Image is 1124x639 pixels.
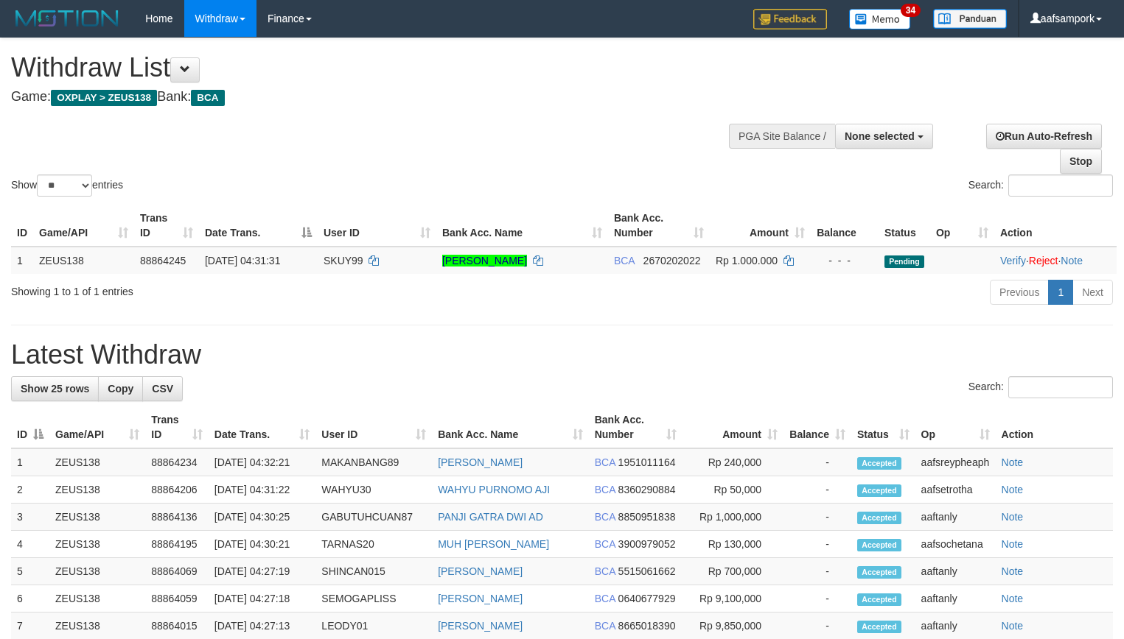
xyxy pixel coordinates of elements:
span: [DATE] 04:31:31 [205,255,280,266]
th: Trans ID: activate to sort column ascending [145,406,209,448]
th: Game/API: activate to sort column ascending [49,406,145,448]
td: 2 [11,476,49,504]
label: Search: [968,376,1113,398]
a: WAHYU PURNOMO AJI [438,484,550,495]
td: ZEUS138 [49,558,145,585]
a: Verify [1000,255,1026,266]
span: Accepted [857,539,901,551]
span: Show 25 rows [21,383,89,395]
span: Copy 0640677929 to clipboard [618,593,676,604]
td: Rp 240,000 [683,448,783,476]
span: CSV [152,383,173,395]
td: Rp 50,000 [683,476,783,504]
input: Search: [1008,376,1113,398]
td: ZEUS138 [49,531,145,558]
td: 6 [11,585,49,612]
span: Copy 1951011164 to clipboard [618,456,676,468]
th: Op: activate to sort column ascending [930,205,994,247]
select: Showentries [37,174,92,197]
th: ID [11,205,33,247]
a: [PERSON_NAME] [438,456,523,468]
td: Rp 9,100,000 [683,585,783,612]
td: [DATE] 04:31:22 [209,476,316,504]
td: 4 [11,531,49,558]
td: ZEUS138 [49,504,145,531]
th: Status [879,205,930,247]
td: 5 [11,558,49,585]
span: BCA [595,484,615,495]
span: SKUY99 [324,255,363,266]
td: - [783,504,851,531]
a: Note [1002,620,1024,632]
td: aafsreypheaph [915,448,996,476]
th: Op: activate to sort column ascending [915,406,996,448]
span: Accepted [857,512,901,524]
div: - - - [817,253,873,268]
img: panduan.png [933,9,1007,29]
th: Status: activate to sort column ascending [851,406,915,448]
span: Accepted [857,593,901,606]
a: Next [1072,280,1113,305]
td: ZEUS138 [49,476,145,504]
td: 3 [11,504,49,531]
th: ID: activate to sort column descending [11,406,49,448]
td: - [783,476,851,504]
th: Date Trans.: activate to sort column descending [199,205,318,247]
span: BCA [614,255,635,266]
td: 88864069 [145,558,209,585]
th: User ID: activate to sort column ascending [315,406,432,448]
td: MAKANBANG89 [315,448,432,476]
td: WAHYU30 [315,476,432,504]
th: Date Trans.: activate to sort column ascending [209,406,316,448]
span: BCA [595,620,615,632]
span: Accepted [857,484,901,497]
span: Rp 1.000.000 [716,255,778,266]
td: 88864059 [145,585,209,612]
th: Amount: activate to sort column ascending [683,406,783,448]
a: 1 [1048,280,1073,305]
td: aafsochetana [915,531,996,558]
th: Bank Acc. Name: activate to sort column ascending [432,406,589,448]
span: 88864245 [140,255,186,266]
a: Show 25 rows [11,376,99,401]
span: Copy 2670202022 to clipboard [643,255,701,266]
th: Action [994,205,1117,247]
th: Bank Acc. Name: activate to sort column ascending [436,205,608,247]
span: BCA [595,593,615,604]
span: Copy [108,383,133,395]
td: GABUTUHCUAN87 [315,504,432,531]
a: CSV [142,376,183,401]
th: Amount: activate to sort column ascending [710,205,811,247]
td: 88864234 [145,448,209,476]
a: Note [1002,538,1024,550]
a: [PERSON_NAME] [438,565,523,577]
a: Note [1002,511,1024,523]
a: Stop [1060,149,1102,174]
td: 1 [11,247,33,274]
span: BCA [595,538,615,550]
a: [PERSON_NAME] [438,593,523,604]
a: [PERSON_NAME] [438,620,523,632]
td: Rp 1,000,000 [683,504,783,531]
span: Accepted [857,566,901,579]
a: Note [1002,593,1024,604]
span: Copy 5515061662 to clipboard [618,565,676,577]
th: Trans ID: activate to sort column ascending [134,205,199,247]
span: BCA [595,565,615,577]
td: aaftanly [915,585,996,612]
td: [DATE] 04:30:25 [209,504,316,531]
a: Copy [98,376,143,401]
h4: Game: Bank: [11,90,735,105]
td: 88864195 [145,531,209,558]
span: 34 [901,4,921,17]
td: - [783,585,851,612]
span: Accepted [857,621,901,633]
td: [DATE] 04:32:21 [209,448,316,476]
input: Search: [1008,174,1113,197]
th: Balance: activate to sort column ascending [783,406,851,448]
td: TARNAS20 [315,531,432,558]
td: Rp 130,000 [683,531,783,558]
span: OXPLAY > ZEUS138 [51,90,157,106]
th: Bank Acc. Number: activate to sort column ascending [608,205,710,247]
label: Show entries [11,174,123,197]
